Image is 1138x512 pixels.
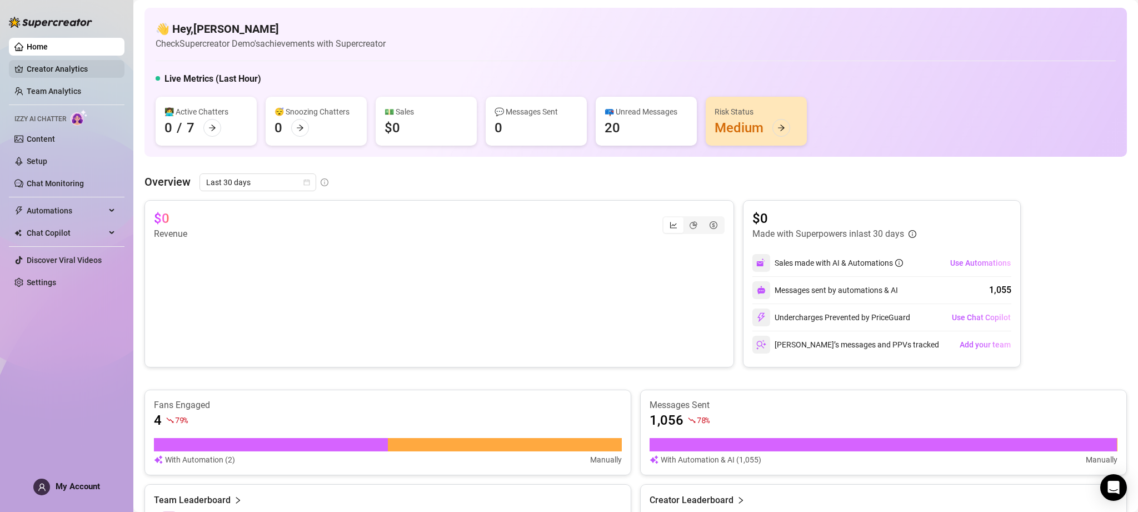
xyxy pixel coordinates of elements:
[156,37,386,51] article: Check Supercreator Demo's achievements with Supercreator
[752,309,910,326] div: Undercharges Prevented by PriceGuard
[274,106,358,118] div: 😴 Snoozing Chatters
[697,415,710,425] span: 78 %
[960,340,1011,349] span: Add your team
[756,340,766,350] img: svg%3e
[14,229,22,237] img: Chat Copilot
[752,210,916,227] article: $0
[166,416,174,424] span: fall
[959,336,1011,354] button: Add your team
[14,114,66,125] span: Izzy AI Chatter
[385,106,468,118] div: 💵 Sales
[208,124,216,132] span: arrow-right
[175,415,188,425] span: 79 %
[752,227,904,241] article: Made with Superpowers in last 30 days
[757,286,766,295] img: svg%3e
[27,224,106,242] span: Chat Copilot
[756,258,766,268] img: svg%3e
[662,216,725,234] div: segmented control
[650,399,1117,411] article: Messages Sent
[27,179,84,188] a: Chat Monitoring
[27,157,47,166] a: Setup
[650,494,733,507] article: Creator Leaderboard
[777,124,785,132] span: arrow-right
[9,17,92,28] img: logo-BBDzfeDw.svg
[950,259,1011,267] span: Use Automations
[274,119,282,137] div: 0
[710,221,717,229] span: dollar-circle
[27,60,116,78] a: Creator Analytics
[165,454,235,466] article: With Automation (2)
[909,230,916,238] span: info-circle
[756,312,766,322] img: svg%3e
[688,416,696,424] span: fall
[27,42,48,51] a: Home
[385,119,400,137] div: $0
[495,119,502,137] div: 0
[495,106,578,118] div: 💬 Messages Sent
[737,494,745,507] span: right
[321,178,328,186] span: info-circle
[27,278,56,287] a: Settings
[650,454,658,466] img: svg%3e
[752,281,898,299] div: Messages sent by automations & AI
[650,411,683,429] article: 1,056
[715,106,798,118] div: Risk Status
[895,259,903,267] span: info-circle
[154,454,163,466] img: svg%3e
[234,494,242,507] span: right
[144,173,191,190] article: Overview
[154,494,231,507] article: Team Leaderboard
[154,227,187,241] article: Revenue
[14,206,23,215] span: thunderbolt
[950,254,1011,272] button: Use Automations
[154,399,622,411] article: Fans Engaged
[296,124,304,132] span: arrow-right
[27,135,55,143] a: Content
[164,106,248,118] div: 👩‍💻 Active Chatters
[605,106,688,118] div: 📪 Unread Messages
[27,202,106,220] span: Automations
[1086,454,1117,466] article: Manually
[303,179,310,186] span: calendar
[690,221,697,229] span: pie-chart
[670,221,677,229] span: line-chart
[164,119,172,137] div: 0
[605,119,620,137] div: 20
[164,72,261,86] h5: Live Metrics (Last Hour)
[38,483,46,491] span: user
[951,309,1011,326] button: Use Chat Copilot
[752,336,939,354] div: [PERSON_NAME]’s messages and PPVs tracked
[156,21,386,37] h4: 👋 Hey, [PERSON_NAME]
[154,210,169,227] article: $0
[989,284,1011,297] div: 1,055
[71,110,88,126] img: AI Chatter
[775,257,903,269] div: Sales made with AI & Automations
[187,119,194,137] div: 7
[206,174,310,191] span: Last 30 days
[952,313,1011,322] span: Use Chat Copilot
[27,256,102,265] a: Discover Viral Videos
[56,481,100,491] span: My Account
[1100,474,1127,501] div: Open Intercom Messenger
[27,87,81,96] a: Team Analytics
[590,454,622,466] article: Manually
[661,454,761,466] article: With Automation & AI (1,055)
[154,411,162,429] article: 4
